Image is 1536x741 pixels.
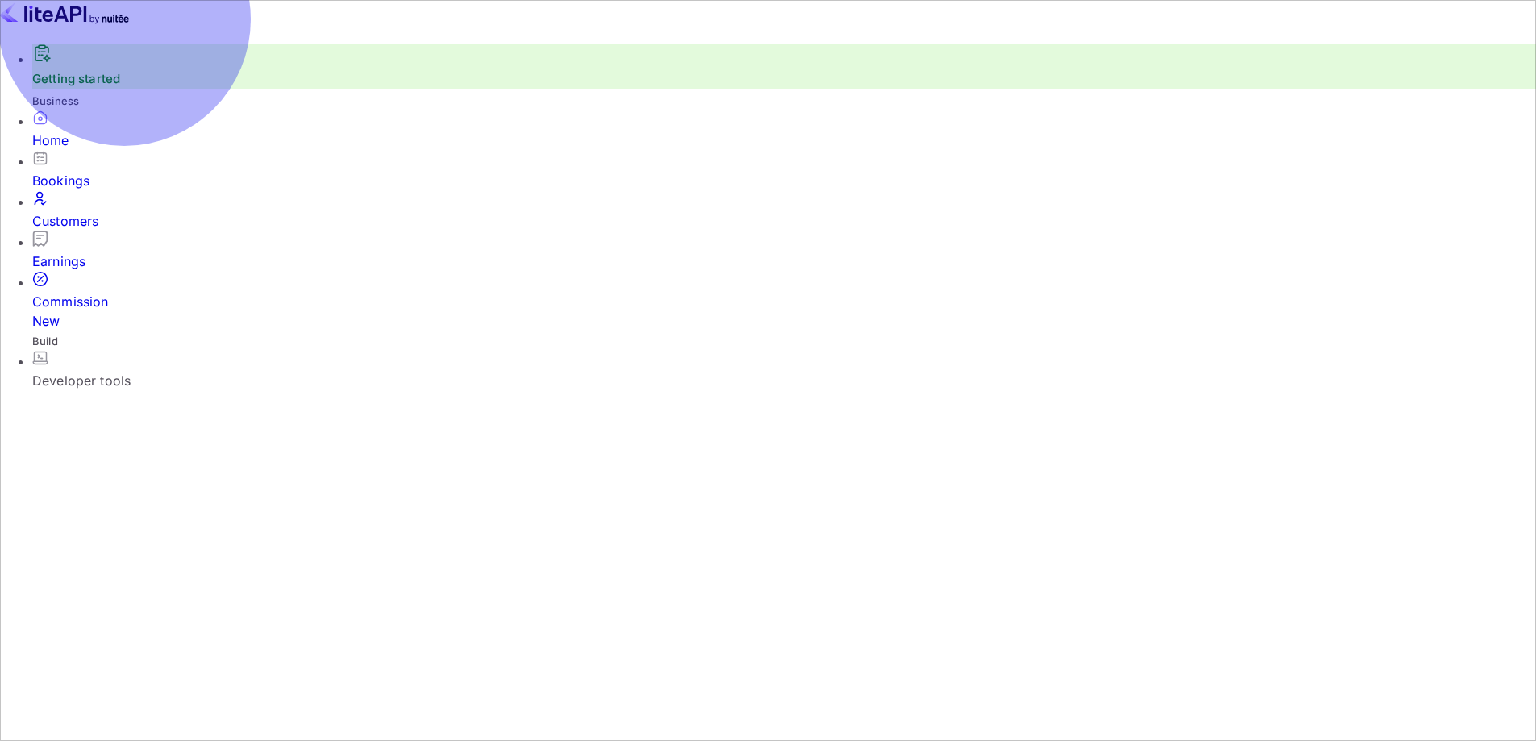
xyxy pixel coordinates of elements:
div: Bookings [32,171,1536,190]
div: Developer tools [32,371,1536,390]
a: CommissionNew [32,271,1536,331]
span: Build [32,335,58,348]
a: Getting started [32,71,120,86]
a: Customers [32,190,1536,231]
a: Earnings [32,231,1536,271]
div: Getting started [32,44,1536,89]
div: New [32,311,1536,331]
div: Customers [32,211,1536,231]
a: Home [32,110,1536,150]
div: Home [32,131,1536,150]
div: Commission [32,292,1536,331]
a: Bookings [32,150,1536,190]
div: Earnings [32,252,1536,271]
span: Business [32,94,79,107]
